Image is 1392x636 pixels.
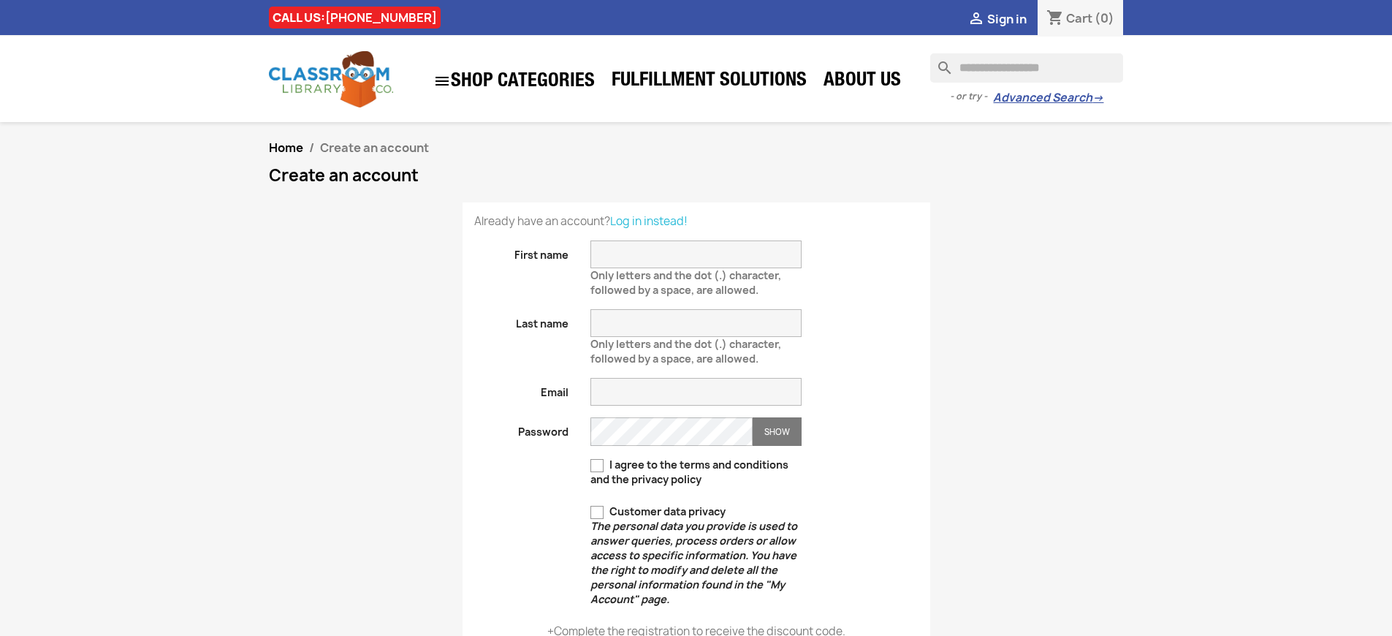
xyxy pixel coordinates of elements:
a: [PHONE_NUMBER] [325,10,437,26]
span: Sign in [987,11,1027,27]
div: CALL US: [269,7,441,29]
label: Email [463,378,580,400]
span: Cart [1066,10,1092,26]
em: The personal data you provide is used to answer queries, process orders or allow access to specif... [590,519,797,606]
h1: Create an account [269,167,1124,184]
label: I agree to the terms and conditions and the privacy policy [590,458,802,487]
span: Only letters and the dot (.) character, followed by a space, are allowed. [590,262,781,297]
label: Customer data privacy [590,504,802,607]
span: (0) [1095,10,1114,26]
a: Home [269,140,303,156]
label: First name [463,241,580,262]
label: Password [463,417,580,439]
i:  [433,72,451,90]
label: Last name [463,309,580,331]
img: Classroom Library Company [269,51,393,107]
button: Show [753,417,802,446]
i: search [930,53,948,71]
input: Search [930,53,1123,83]
input: Password input [590,417,753,446]
a:  Sign in [967,11,1027,27]
a: Fulfillment Solutions [604,67,814,96]
a: Log in instead! [610,213,688,229]
i: shopping_cart [1046,10,1064,28]
i:  [967,11,985,29]
a: SHOP CATEGORIES [426,65,602,97]
p: Already have an account? [474,214,919,229]
a: Advanced Search→ [993,91,1103,105]
span: → [1092,91,1103,105]
span: Only letters and the dot (.) character, followed by a space, are allowed. [590,331,781,366]
a: About Us [816,67,908,96]
span: Create an account [320,140,429,156]
span: - or try - [950,89,993,104]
